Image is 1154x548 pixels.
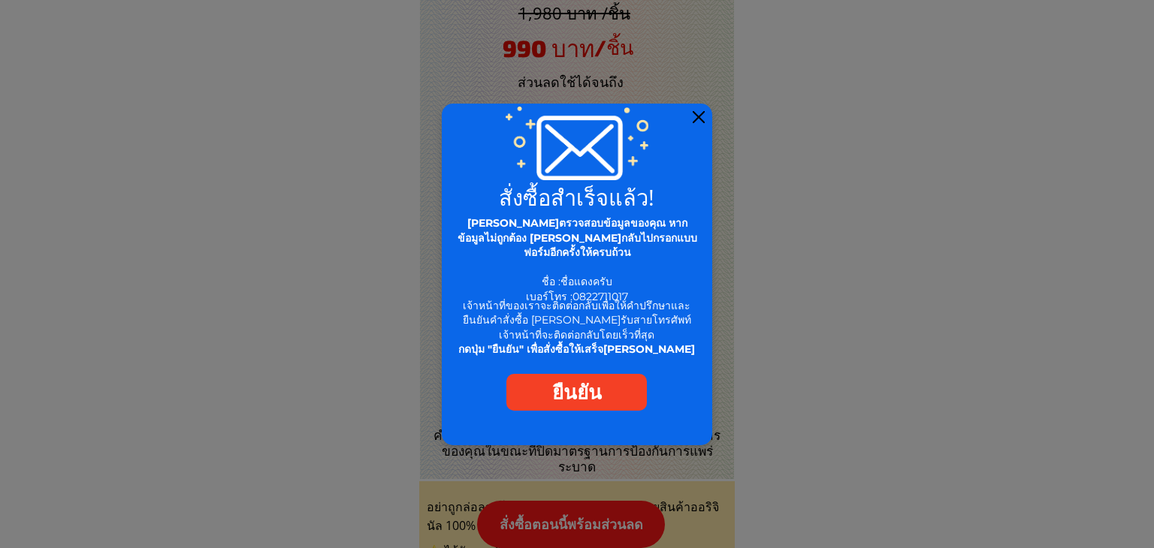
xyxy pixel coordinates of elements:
[572,290,628,303] span: 0822711017
[506,374,647,411] a: ยืนยัน
[458,216,697,259] span: [PERSON_NAME]ตรวจสอบข้อมูลของคุณ หากข้อมูลไม่ถูกต้อง [PERSON_NAME]กลับไปกรอกแบบฟอร์มอีกครั้งให้คร...
[455,299,699,357] div: เจ้าหน้าที่ของเราจะติดต่อกลับเพื่อให้คำปรึกษาและยืนยันคำสั่งซื้อ [PERSON_NAME]รับสายโทรศัพท์ เจ้า...
[451,186,703,208] h2: สั่งซื้อสำเร็จแล้ว!
[458,342,695,356] span: กดปุ่ม "ยืนยัน" เพื่อสั่งซื้อให้เสร็จ[PERSON_NAME]
[560,275,612,288] span: ชื่อแดงครับ
[455,216,700,305] div: ชื่อ : เบอร์โทร :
